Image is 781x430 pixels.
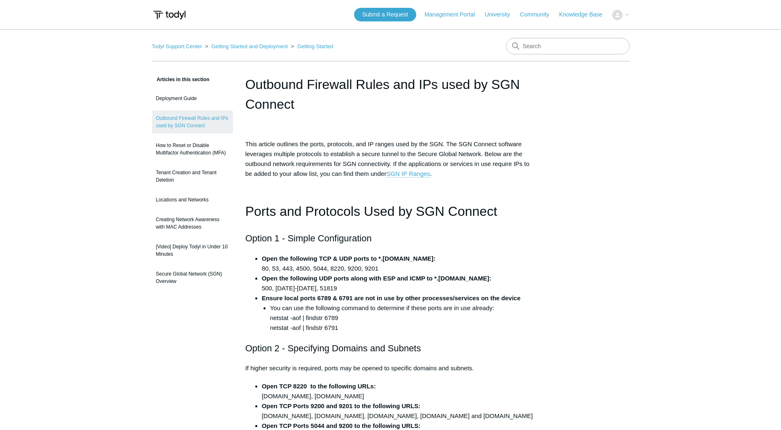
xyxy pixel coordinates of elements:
a: Knowledge Base [559,10,611,19]
a: Creating Network Awareness with MAC Addresses [152,212,233,235]
a: [Video] Deploy Todyl in Under 10 Minutes [152,239,233,262]
span: This article outlines the ports, protocols, and IP ranges used by the SGN. The SGN Connect softwa... [245,140,529,178]
li: Getting Started [289,43,333,49]
h2: Option 2 - Specifying Domains and Subnets [245,341,536,355]
h1: Ports and Protocols Used by SGN Connect [245,201,536,222]
li: 500, [DATE]-[DATE], 51819 [262,273,536,293]
img: Todyl Support Center Help Center home page [152,7,187,23]
li: Todyl Support Center [152,43,204,49]
a: Community [520,10,557,19]
li: 80, 53, 443, 4500, 5044, 8220, 9200, 9201 [262,254,536,273]
a: Management Portal [424,10,483,19]
li: [DOMAIN_NAME], [DOMAIN_NAME] [262,381,536,401]
strong: Open the following UDP ports along with ESP and ICMP to *.[DOMAIN_NAME]: [262,275,492,282]
a: Secure Global Network (SGN) Overview [152,266,233,289]
a: University [485,10,518,19]
li: [DOMAIN_NAME], [DOMAIN_NAME], [DOMAIN_NAME], [DOMAIN_NAME] and [DOMAIN_NAME] [262,401,536,421]
a: Outbound Firewall Rules and IPs used by SGN Connect [152,110,233,133]
a: SGN IP Ranges [386,170,430,178]
h1: Outbound Firewall Rules and IPs used by SGN Connect [245,75,536,114]
span: Articles in this section [152,77,210,82]
strong: Open the following TCP & UDP ports to *.[DOMAIN_NAME]: [262,255,436,262]
li: Getting Started and Deployment [203,43,289,49]
p: If higher security is required, ports may be opened to specific domains and subnets. [245,363,536,373]
h2: Option 1 - Simple Configuration [245,231,536,245]
strong: Open TCP 8220 to the following URLs: [262,383,376,390]
a: How to Reset or Disable Multifactor Authentication (MFA) [152,138,233,161]
a: Deployment Guide [152,91,233,106]
a: Getting Started [297,43,333,49]
li: You can use the following command to determine if these ports are in use already: netstat -aof | ... [270,303,536,333]
a: Getting Started and Deployment [211,43,288,49]
a: Locations and Networks [152,192,233,208]
a: Submit a Request [354,8,416,21]
a: Tenant Creation and Tenant Deletion [152,165,233,188]
a: Todyl Support Center [152,43,202,49]
input: Search [506,38,629,54]
strong: Open TCP Ports 5044 and 9200 to the following URLS: [262,422,421,429]
strong: Ensure local ports 6789 & 6791 are not in use by other processes/services on the device [262,294,521,301]
strong: Open TCP Ports 9200 and 9201 to the following URLS: [262,402,421,409]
